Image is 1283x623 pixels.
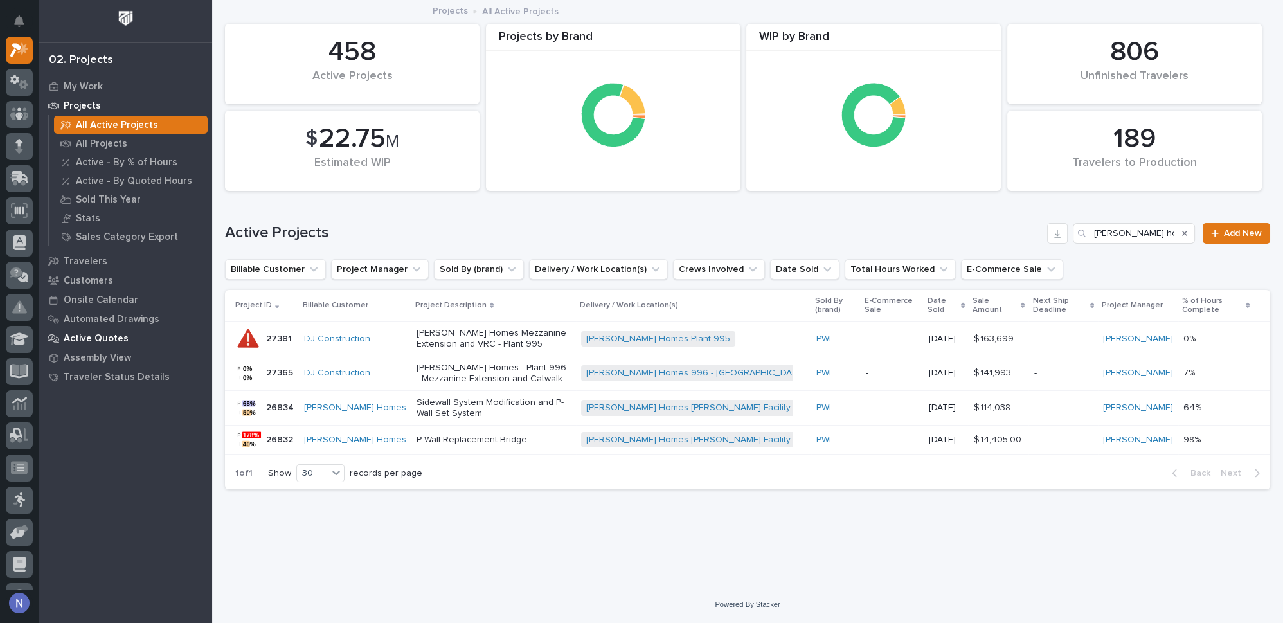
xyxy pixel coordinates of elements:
p: Show [268,468,291,479]
a: Stats [49,209,212,227]
p: P-Wall Replacement Bridge [417,435,571,446]
p: E-Commerce Sale [865,294,920,318]
p: 98% [1183,432,1203,446]
button: E-Commerce Sale [961,259,1063,280]
button: Notifications [6,8,33,35]
p: [PERSON_NAME] Homes - Plant 996 - Mezzanine Extension and Catwalk [417,363,571,384]
p: - [1034,334,1092,345]
span: Next [1221,467,1249,479]
a: All Active Projects [49,116,212,134]
p: 26832 [266,432,296,446]
p: 27381 [266,331,294,345]
p: [PERSON_NAME] Homes Mezzanine Extension and VRC - Plant 995 [417,328,571,350]
p: Traveler Status Details [64,372,170,383]
div: Unfinished Travelers [1029,69,1240,96]
p: Date Sold [928,294,958,318]
p: Next Ship Deadline [1032,294,1086,318]
div: 02. Projects [49,53,113,68]
button: Next [1216,467,1270,479]
p: - [1034,435,1092,446]
input: Search [1073,223,1195,244]
p: Sidewall System Modification and P-Wall Set System [417,397,571,419]
p: records per page [350,468,422,479]
div: WIP by Brand [746,30,1001,51]
a: Onsite Calendar [39,290,212,309]
a: Traveler Status Details [39,367,212,386]
p: $ 141,993.00 [974,365,1026,379]
a: [PERSON_NAME] Homes [304,435,406,446]
div: 806 [1029,36,1240,68]
a: PWI [816,402,831,413]
p: All Active Projects [482,3,559,17]
p: - [1034,368,1092,379]
button: Delivery / Work Location(s) [529,259,668,280]
p: Sold By (brand) [815,294,857,318]
a: Automated Drawings [39,309,212,329]
p: Travelers [64,256,107,267]
p: All Projects [76,138,127,150]
p: Sales Category Export [76,231,178,243]
a: [PERSON_NAME] Homes Plant 995 [586,334,730,345]
p: Active Quotes [64,333,129,345]
a: [PERSON_NAME] Homes [PERSON_NAME] Facility [586,402,791,413]
a: Active Quotes [39,329,212,348]
p: Active - By % of Hours [76,157,177,168]
p: [DATE] [929,402,964,413]
a: Projects [433,3,468,17]
p: Sale Amount [973,294,1018,318]
a: PWI [816,334,831,345]
div: 458 [247,36,458,68]
div: Active Projects [247,69,458,96]
p: $ 163,699.38 [974,331,1026,345]
a: [PERSON_NAME] Homes [304,402,406,413]
p: 64% [1183,400,1204,413]
a: Active - By % of Hours [49,153,212,171]
a: [PERSON_NAME] [1103,402,1173,413]
tr: 2738127381 DJ Construction [PERSON_NAME] Homes Mezzanine Extension and VRC - Plant 995[PERSON_NAM... [225,321,1270,356]
p: [DATE] [929,368,964,379]
a: [PERSON_NAME] [1103,435,1173,446]
a: [PERSON_NAME] Homes 996 - [GEOGRAPHIC_DATA] [586,368,805,379]
p: Automated Drawings [64,314,159,325]
p: [DATE] [929,334,964,345]
p: All Active Projects [76,120,158,131]
a: All Projects [49,134,212,152]
a: Sales Category Export [49,228,212,246]
span: 22.75 [319,125,386,152]
a: Active - By Quoted Hours [49,172,212,190]
p: Billable Customer [303,298,368,312]
p: 27365 [266,365,296,379]
p: Delivery / Work Location(s) [580,298,678,312]
a: DJ Construction [304,334,370,345]
p: My Work [64,81,103,93]
button: Billable Customer [225,259,326,280]
div: 30 [297,467,328,480]
span: Back [1183,467,1210,479]
h1: Active Projects [225,224,1042,242]
p: Active - By Quoted Hours [76,176,192,187]
button: Project Manager [331,259,429,280]
p: Assembly View [64,352,131,364]
p: 7% [1183,365,1198,379]
a: Projects [39,96,212,115]
a: PWI [816,435,831,446]
p: $ 114,038.00 [974,400,1026,413]
button: Sold By (brand) [434,259,524,280]
span: $ [305,127,318,151]
a: DJ Construction [304,368,370,379]
p: - [866,402,919,413]
p: Sold This Year [76,194,141,206]
a: Assembly View [39,348,212,367]
a: Powered By Stacker [715,600,780,608]
a: My Work [39,77,212,96]
p: Projects [64,100,101,112]
button: Crews Involved [673,259,765,280]
span: Add New [1224,229,1262,238]
p: Stats [76,213,100,224]
p: 1 of 1 [225,458,263,489]
p: - [866,435,919,446]
p: Project ID [235,298,272,312]
button: Total Hours Worked [845,259,956,280]
a: Travelers [39,251,212,271]
div: Estimated WIP [247,156,458,183]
